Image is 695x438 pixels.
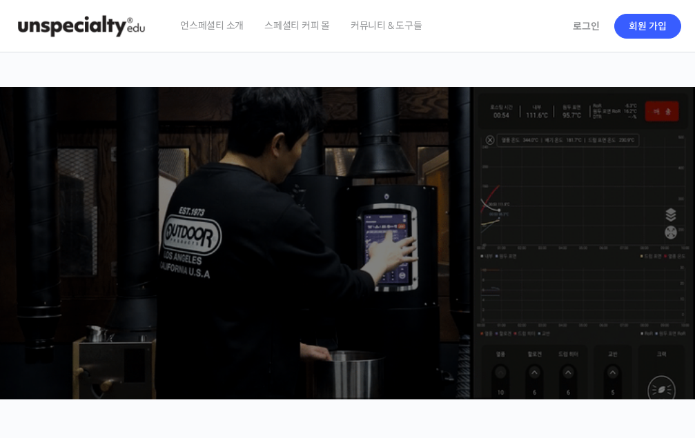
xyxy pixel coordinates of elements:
a: 로그인 [565,10,608,42]
p: [PERSON_NAME]을 다하는 당신을 위해, 최고와 함께 만든 커피 클래스 [14,177,681,247]
p: 시간과 장소에 구애받지 않고, 검증된 커리큘럼으로 [14,254,681,273]
a: 회원 가입 [614,14,681,39]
